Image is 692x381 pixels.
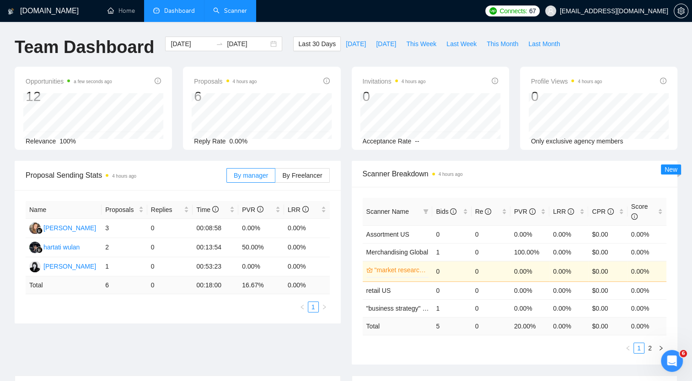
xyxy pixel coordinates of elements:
span: right [322,304,327,310]
td: 1 [102,257,147,276]
span: -- [415,138,419,145]
a: searchScanner [213,7,247,15]
td: 0.00% [549,225,588,243]
span: swap-right [216,40,223,48]
button: left [622,343,633,354]
td: 0 [147,219,193,238]
td: 5 [432,317,471,335]
td: 0.00% [510,299,549,317]
td: 100.00% [510,243,549,261]
span: Last 30 Days [298,39,336,49]
td: 0 [472,281,510,299]
span: left [625,345,631,351]
td: 00:53:23 [193,257,238,276]
a: homeHome [107,7,135,15]
span: info-circle [660,78,666,84]
span: Profile Views [531,76,602,87]
span: Bids [436,208,456,215]
span: user [547,8,554,14]
td: 0.00% [549,261,588,281]
span: 100% [59,138,76,145]
td: 00:18:00 [193,276,238,294]
button: right [319,302,330,312]
td: Total [363,317,433,335]
span: By manager [234,172,268,179]
a: CM[PERSON_NAME] [29,262,96,270]
span: PVR [242,206,263,213]
span: info-circle [485,208,491,215]
td: $0.00 [588,243,627,261]
td: 0 [472,317,510,335]
span: to [216,40,223,48]
a: 1 [634,343,644,353]
img: h [29,242,41,253]
span: dashboard [153,7,160,14]
td: $0.00 [588,299,627,317]
a: hhartati wulan [29,243,80,250]
img: upwork-logo.png [489,7,497,15]
span: Proposals [105,205,137,215]
span: right [658,345,664,351]
td: 0.00% [238,257,284,276]
span: Scanner Name [366,208,409,215]
span: info-circle [257,206,263,212]
span: info-circle [568,208,574,215]
input: Start date [171,39,212,49]
time: 4 hours ago [439,172,463,177]
td: 00:08:58 [193,219,238,238]
td: 20.00 % [510,317,549,335]
span: info-circle [212,206,219,212]
td: 0.00% [510,281,549,299]
div: hartati wulan [43,242,80,252]
div: 0 [363,88,426,105]
span: Re [475,208,492,215]
td: 3 [102,219,147,238]
span: [DATE] [346,39,366,49]
img: CM [29,261,41,272]
h1: Team Dashboard [15,37,154,58]
td: 0.00% [510,261,549,281]
span: Opportunities [26,76,112,87]
td: $0.00 [588,225,627,243]
span: Proposals [194,76,257,87]
span: "business strategy" | product Global [366,305,467,312]
td: 6 [102,276,147,294]
td: 50.00% [238,238,284,257]
input: End date [227,39,268,49]
span: LRR [288,206,309,213]
span: New [665,166,677,173]
a: "market research" Global [375,265,427,275]
td: $0.00 [588,281,627,299]
span: setting [674,7,688,15]
td: 0.00 % [284,276,330,294]
span: CPR [592,208,613,215]
td: 0 [432,225,471,243]
button: [DATE] [371,37,401,51]
td: $ 0.00 [588,317,627,335]
td: 0.00 % [549,317,588,335]
div: 6 [194,88,257,105]
span: info-circle [323,78,330,84]
span: Merchandising Global [366,249,428,256]
li: Previous Page [622,343,633,354]
span: Only exclusive agency members [531,138,623,145]
span: Scanner Breakdown [363,168,667,180]
span: filter [421,205,430,218]
span: info-circle [450,208,456,215]
time: 4 hours ago [578,79,602,84]
li: 2 [644,343,655,354]
span: This Week [406,39,436,49]
time: 4 hours ago [112,174,136,179]
span: info-circle [492,78,498,84]
button: Last Month [523,37,565,51]
button: This Week [401,37,441,51]
li: 1 [633,343,644,354]
button: This Month [482,37,523,51]
div: [PERSON_NAME] [43,261,96,271]
div: 0 [531,88,602,105]
li: Next Page [319,302,330,312]
iframe: Intercom live chat [661,350,683,372]
img: gigradar-bm.png [36,228,43,234]
span: Relevance [26,138,56,145]
a: NK[PERSON_NAME] [29,224,96,231]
